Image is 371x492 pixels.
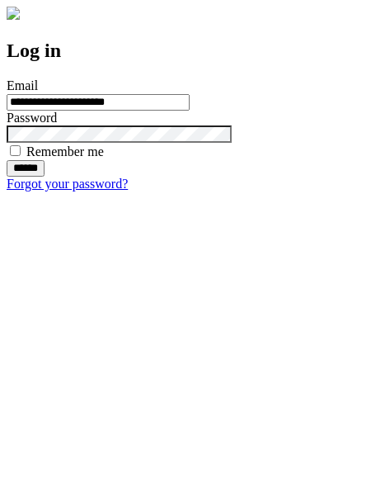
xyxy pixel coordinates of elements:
img: logo-4e3dc11c47720685a147b03b5a06dd966a58ff35d612b21f08c02c0306f2b779.png [7,7,20,20]
a: Forgot your password? [7,177,128,191]
label: Remember me [26,144,104,158]
label: Password [7,111,57,125]
label: Email [7,78,38,92]
h2: Log in [7,40,364,62]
